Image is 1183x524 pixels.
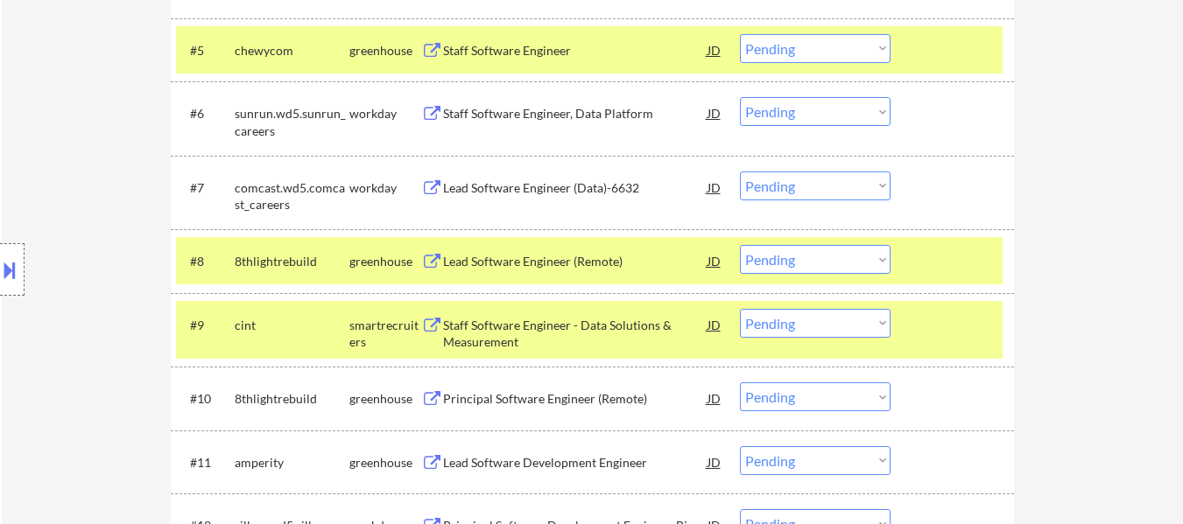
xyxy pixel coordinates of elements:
[235,454,349,472] div: amperity
[443,42,708,59] div: Staff Software Engineer
[443,253,708,270] div: Lead Software Engineer (Remote)
[443,105,708,122] div: Staff Software Engineer, Data Platform
[706,309,723,340] div: JD
[706,382,723,414] div: JD
[443,390,708,408] div: Principal Software Engineer (Remote)
[706,34,723,66] div: JD
[235,105,349,139] div: sunrun.wd5.sunrun_careers
[706,171,723,203] div: JD
[349,253,421,270] div: greenhouse
[349,390,421,408] div: greenhouse
[349,317,421,351] div: smartrecruiters
[349,105,421,122] div: workday
[706,245,723,276] div: JD
[706,446,723,478] div: JD
[443,454,708,472] div: Lead Software Development Engineer
[190,454,221,472] div: #11
[190,42,221,59] div: #5
[349,42,421,59] div: greenhouse
[706,97,723,129] div: JD
[443,179,708,197] div: Lead Software Engineer (Data)-6632
[235,42,349,59] div: chewycom
[349,179,421,197] div: workday
[349,454,421,472] div: greenhouse
[443,317,708,351] div: Staff Software Engineer - Data Solutions & Measurement
[190,105,221,122] div: #6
